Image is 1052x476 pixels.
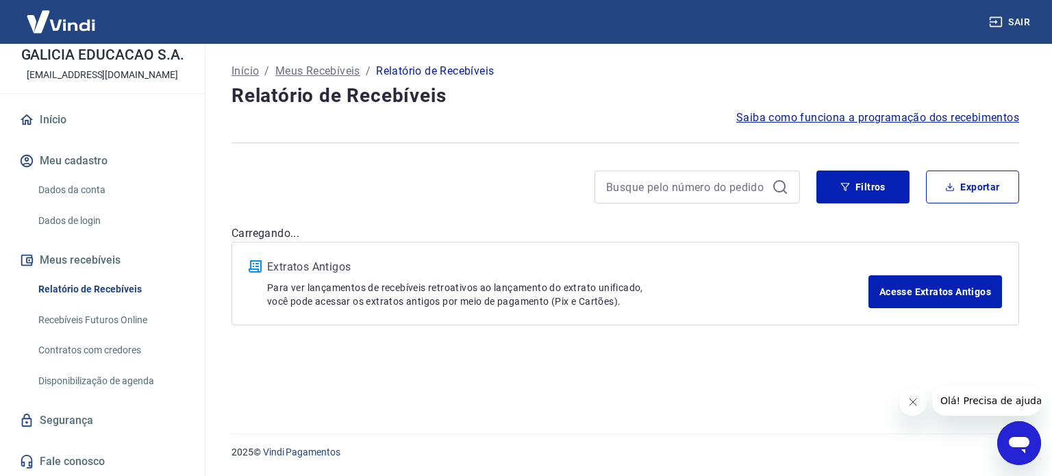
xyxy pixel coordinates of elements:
a: Meus Recebíveis [275,63,360,79]
button: Filtros [816,171,910,203]
a: Dados de login [33,207,188,235]
p: Para ver lançamentos de recebíveis retroativos ao lançamento do extrato unificado, você pode aces... [267,281,868,308]
iframe: Mensagem da empresa [932,386,1041,416]
img: ícone [249,260,262,273]
p: Carregando... [231,225,1019,242]
a: Início [231,63,259,79]
iframe: Fechar mensagem [899,388,927,416]
p: [EMAIL_ADDRESS][DOMAIN_NAME] [27,68,178,82]
button: Meus recebíveis [16,245,188,275]
p: GALICIA EDUCACAO S.A. [21,48,184,62]
a: Saiba como funciona a programação dos recebimentos [736,110,1019,126]
a: Relatório de Recebíveis [33,275,188,303]
a: Contratos com credores [33,336,188,364]
a: Disponibilização de agenda [33,367,188,395]
iframe: Botão para abrir a janela de mensagens [997,421,1041,465]
p: / [366,63,371,79]
a: Início [16,105,188,135]
a: Dados da conta [33,176,188,204]
p: / [264,63,269,79]
p: 2025 © [231,445,1019,460]
h4: Relatório de Recebíveis [231,82,1019,110]
p: Extratos Antigos [267,259,868,275]
button: Exportar [926,171,1019,203]
a: Acesse Extratos Antigos [868,275,1002,308]
button: Meu cadastro [16,146,188,176]
button: Sair [986,10,1036,35]
a: Segurança [16,405,188,436]
input: Busque pelo número do pedido [606,177,766,197]
span: Olá! Precisa de ajuda? [8,10,115,21]
a: Recebíveis Futuros Online [33,306,188,334]
img: Vindi [16,1,105,42]
p: Relatório de Recebíveis [376,63,494,79]
a: Vindi Pagamentos [263,447,340,458]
